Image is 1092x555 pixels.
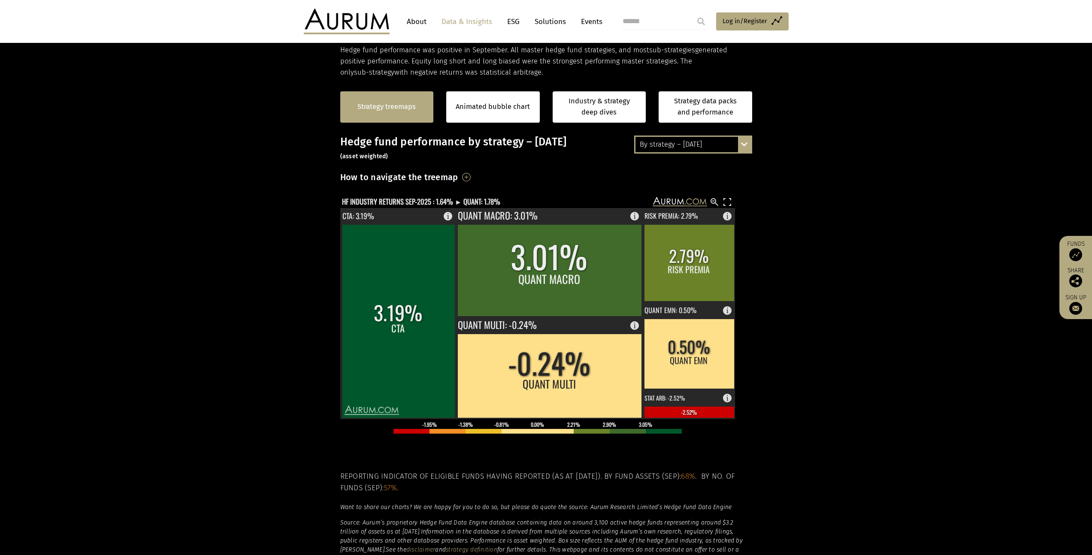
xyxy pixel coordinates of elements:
span: Log in/Register [723,16,767,26]
a: Strategy data packs and performance [659,91,752,123]
em: See the [386,546,406,553]
h3: How to navigate the treemap [340,170,458,184]
img: Aurum [304,9,390,34]
em: Information in the database is derived from multiple sources including Aurum’s own research, regu... [340,528,743,553]
a: disclaimer [406,546,436,553]
span: 57% [384,483,397,492]
input: Submit [693,13,710,30]
small: (asset weighted) [340,153,388,160]
a: Events [577,14,602,30]
h3: Hedge fund performance by strategy – [DATE] [340,136,752,161]
a: Solutions [530,14,570,30]
span: 68% [681,472,695,481]
a: About [402,14,431,30]
a: Log in/Register [716,12,789,30]
a: Funds [1064,240,1088,261]
a: strategy definition [446,546,497,553]
em: and [435,546,446,553]
h5: Reporting indicator of eligible funds having reported (as at [DATE]). By fund assets (Sep): . By ... [340,471,752,494]
a: Industry & strategy deep dives [553,91,646,123]
a: Animated bubble chart [456,101,530,112]
a: ESG [503,14,524,30]
em: Source: Aurum’s proprietary Hedge Fund Data Engine database containing data on around 3,100 activ... [340,519,734,535]
span: sub-strategies [649,46,695,54]
p: Hedge fund performance was positive in September. All master hedge fund strategies, and most gene... [340,45,752,78]
span: sub-strategy [354,68,394,76]
img: Access Funds [1069,248,1082,261]
img: Share this post [1069,274,1082,287]
div: Share [1064,268,1088,287]
div: By strategy – [DATE] [635,137,751,152]
a: Sign up [1064,294,1088,315]
a: Strategy treemaps [357,101,416,112]
a: Data & Insights [437,14,496,30]
em: Want to share our charts? We are happy for you to do so, but please do quote the source: Aurum Re... [340,504,732,511]
img: Sign up to our newsletter [1069,302,1082,315]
